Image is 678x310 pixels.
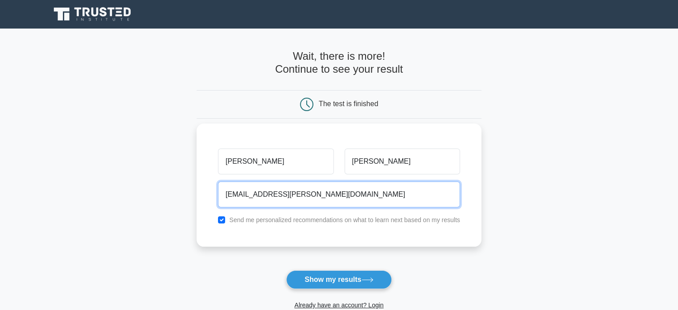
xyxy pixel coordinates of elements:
a: Already have an account? Login [294,302,383,309]
h4: Wait, there is more! Continue to see your result [197,50,481,76]
div: The test is finished [319,100,378,107]
input: Email [218,182,460,207]
input: Last name [345,149,460,174]
label: Send me personalized recommendations on what to learn next based on my results [229,216,460,223]
button: Show my results [286,270,391,289]
input: First name [218,149,333,174]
